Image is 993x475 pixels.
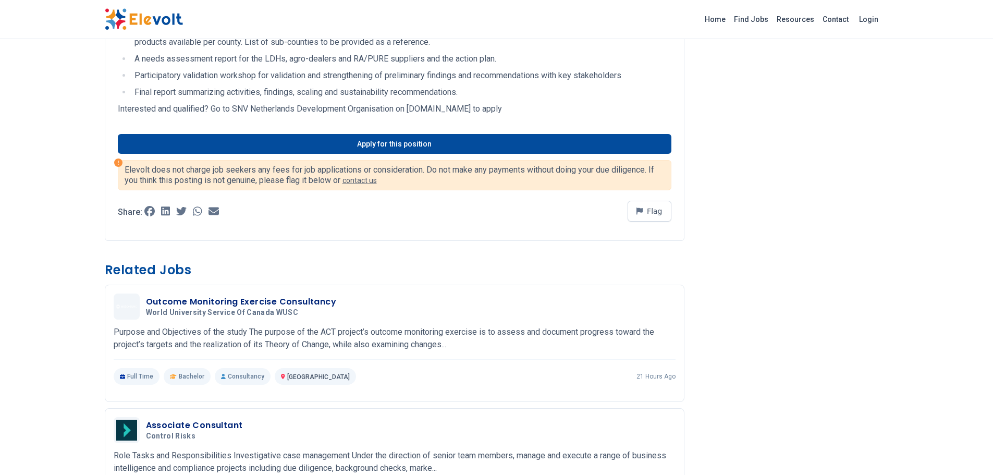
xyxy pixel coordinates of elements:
[941,425,993,475] iframe: Chat Widget
[116,420,137,441] img: Control Risks
[118,103,671,115] p: Interested and qualified? Go to SNV Netherlands Development Organisation on [DOMAIN_NAME] to apply
[114,449,676,474] p: Role Tasks and Responsibilities Investigative case management Under the direction of senior team ...
[131,53,671,65] li: A needs assessment report for the LDHs, agro-dealers and RA/PURE suppliers and the action plan.
[730,11,773,28] a: Find Jobs
[287,373,350,381] span: [GEOGRAPHIC_DATA]
[105,262,684,278] h3: Related Jobs
[114,326,676,351] p: Purpose and Objectives of the study The purpose of the ACT project’s outcome monitoring exercise ...
[146,419,243,432] h3: Associate Consultant
[342,176,377,185] a: contact us
[131,69,671,82] li: Participatory validation workshop for validation and strengthening of preliminary findings and re...
[118,134,671,154] a: Apply for this position
[114,368,160,385] p: Full Time
[146,308,299,318] span: World University Service Of Canada WUSC
[701,11,730,28] a: Home
[215,368,271,385] p: Consultancy
[636,372,676,381] p: 21 hours ago
[818,11,853,28] a: Contact
[146,296,337,308] h3: Outcome Monitoring Exercise Consultancy
[114,294,676,385] a: World University Service Of Canada WUSCOutcome Monitoring Exercise ConsultancyWorld University Se...
[125,165,665,186] p: Elevolt does not charge job seekers any fees for job applications or consideration. Do not make a...
[131,86,671,99] li: Final report summarizing activities, findings, scaling and sustainability recommendations.
[146,432,196,441] span: Control Risks
[628,201,671,222] button: Flag
[116,305,137,308] img: World University Service Of Canada WUSC
[853,9,885,30] a: Login
[105,8,183,30] img: Elevolt
[118,208,142,216] p: Share:
[179,372,204,381] span: Bachelor
[773,11,818,28] a: Resources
